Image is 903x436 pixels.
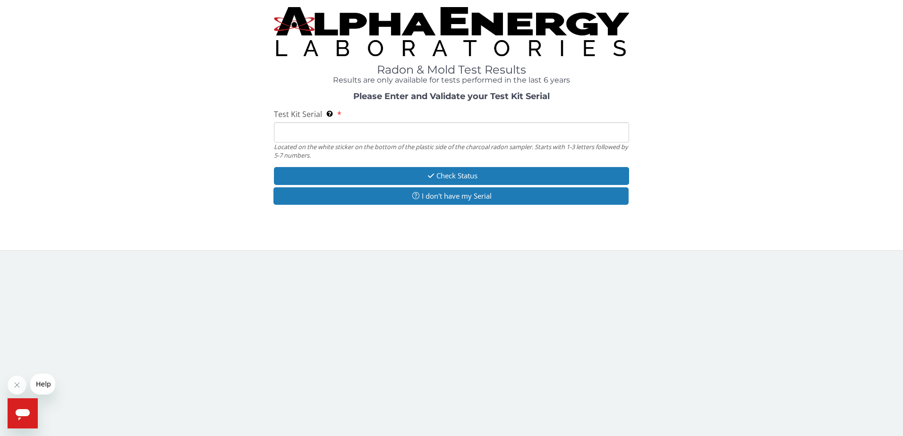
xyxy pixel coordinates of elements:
[353,91,550,101] strong: Please Enter and Validate your Test Kit Serial
[273,187,629,205] button: I don't have my Serial
[274,143,630,160] div: Located on the white sticker on the bottom of the plastic side of the charcoal radon sampler. Sta...
[8,376,26,394] iframe: Close message
[30,374,55,394] iframe: Message from company
[274,64,630,76] h1: Radon & Mold Test Results
[8,398,38,428] iframe: Button to launch messaging window
[274,109,322,119] span: Test Kit Serial
[274,76,630,84] h4: Results are only available for tests performed in the last 6 years
[274,167,630,184] button: Check Status
[274,7,630,56] img: TightCrop.jpg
